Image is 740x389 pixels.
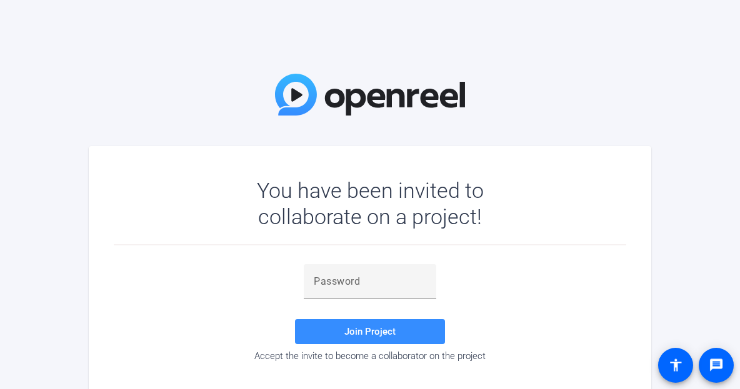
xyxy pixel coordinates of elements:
input: Password [314,274,426,289]
mat-icon: accessibility [668,358,683,373]
mat-icon: message [709,358,724,373]
span: Join Project [344,326,396,337]
button: Join Project [295,319,445,344]
div: Accept the invite to become a collaborator on the project [114,350,626,362]
img: OpenReel Logo [275,74,465,116]
div: You have been invited to collaborate on a project! [221,177,520,230]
